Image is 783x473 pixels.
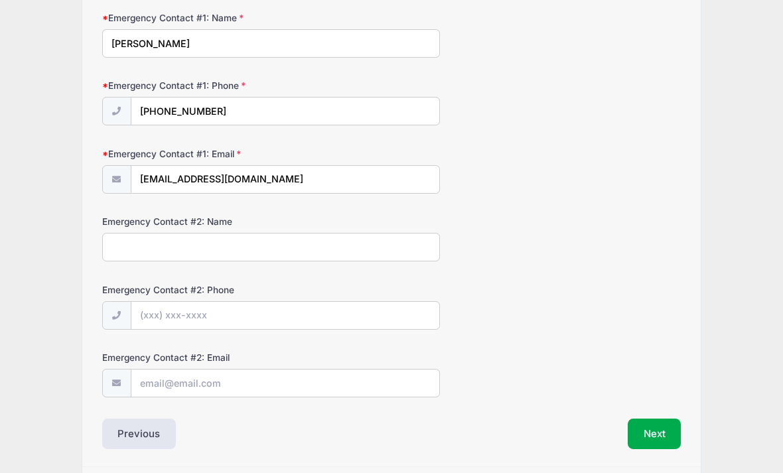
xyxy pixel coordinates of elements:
[102,283,295,297] label: Emergency Contact #2: Phone
[131,301,440,330] input: (xxx) xxx-xxxx
[102,215,295,228] label: Emergency Contact #2: Name
[131,97,440,125] input: (xxx) xxx-xxxx
[102,419,177,449] button: Previous
[102,11,295,25] label: Emergency Contact #1: Name
[628,419,681,449] button: Next
[102,79,295,92] label: Emergency Contact #1: Phone
[102,147,295,161] label: Emergency Contact #1: Email
[131,165,440,194] input: email@email.com
[131,369,440,397] input: email@email.com
[102,351,295,364] label: Emergency Contact #2: Email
